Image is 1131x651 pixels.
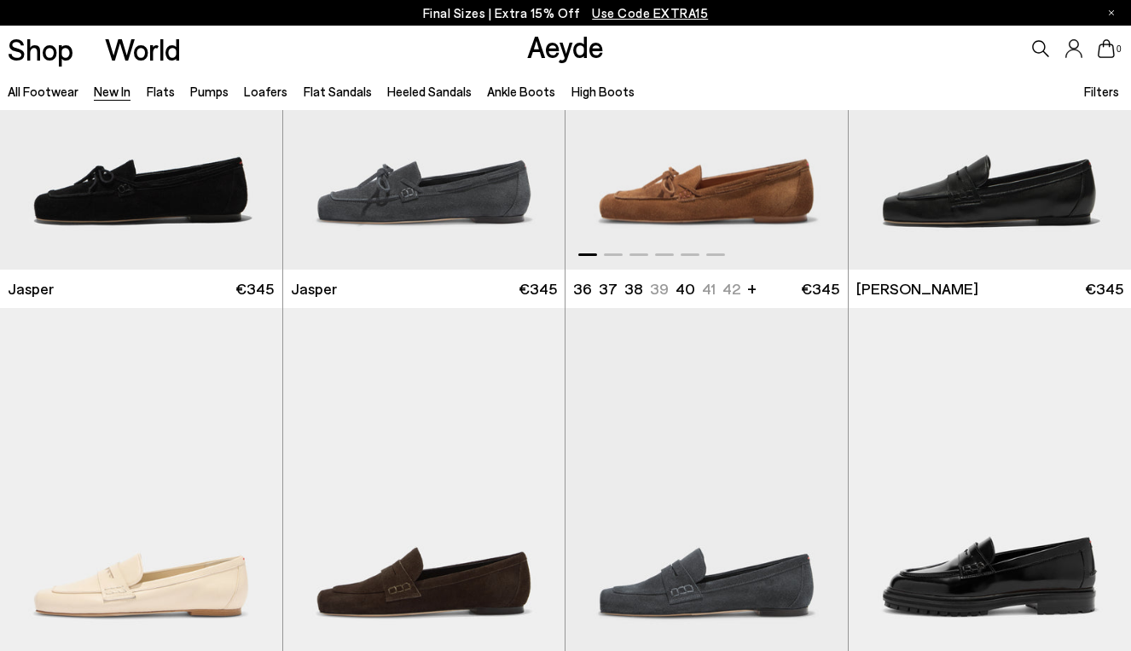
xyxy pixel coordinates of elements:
[519,278,557,299] span: €345
[747,276,757,299] li: +
[387,84,472,99] a: Heeled Sandals
[573,278,592,299] li: 36
[592,5,708,20] span: Navigate to /collections/ss25-final-sizes
[94,84,130,99] a: New In
[283,270,565,308] a: Jasper €345
[1115,44,1123,54] span: 0
[244,84,287,99] a: Loafers
[565,270,848,308] a: 36 37 38 39 40 41 42 + €345
[1098,39,1115,58] a: 0
[676,278,695,299] li: 40
[527,28,604,64] a: Aeyde
[624,278,643,299] li: 38
[599,278,618,299] li: 37
[487,84,555,99] a: Ankle Boots
[8,278,54,299] span: Jasper
[105,34,181,64] a: World
[304,84,372,99] a: Flat Sandals
[573,278,735,299] ul: variant
[147,84,175,99] a: Flats
[1084,84,1119,99] span: Filters
[1085,278,1123,299] span: €345
[423,3,709,24] p: Final Sizes | Extra 15% Off
[856,278,978,299] span: [PERSON_NAME]
[235,278,274,299] span: €345
[571,84,635,99] a: High Boots
[8,34,73,64] a: Shop
[8,84,78,99] a: All Footwear
[801,278,839,299] span: €345
[190,84,229,99] a: Pumps
[291,278,337,299] span: Jasper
